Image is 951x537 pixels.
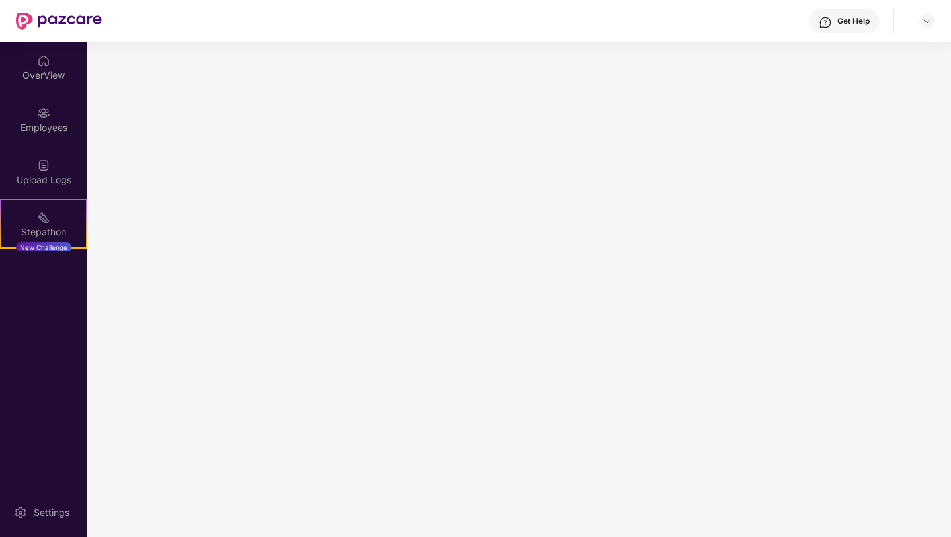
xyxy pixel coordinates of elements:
[37,159,50,172] img: svg+xml;base64,PHN2ZyBpZD0iVXBsb2FkX0xvZ3MiIGRhdGEtbmFtZT0iVXBsb2FkIExvZ3MiIHhtbG5zPSJodHRwOi8vd3...
[16,13,102,30] img: New Pazcare Logo
[30,506,73,519] div: Settings
[1,226,86,239] div: Stepathon
[37,106,50,120] img: svg+xml;base64,PHN2ZyBpZD0iRW1wbG95ZWVzIiB4bWxucz0iaHR0cDovL3d3dy53My5vcmcvMjAwMC9zdmciIHdpZHRoPS...
[14,506,27,519] img: svg+xml;base64,PHN2ZyBpZD0iU2V0dGluZy0yMHgyMCIgeG1sbnM9Imh0dHA6Ly93d3cudzMub3JnLzIwMDAvc3ZnIiB3aW...
[37,54,50,67] img: svg+xml;base64,PHN2ZyBpZD0iSG9tZSIgeG1sbnM9Imh0dHA6Ly93d3cudzMub3JnLzIwMDAvc3ZnIiB3aWR0aD0iMjAiIG...
[922,16,932,26] img: svg+xml;base64,PHN2ZyBpZD0iRHJvcGRvd24tMzJ4MzIiIHhtbG5zPSJodHRwOi8vd3d3LnczLm9yZy8yMDAwL3N2ZyIgd2...
[819,16,832,29] img: svg+xml;base64,PHN2ZyBpZD0iSGVscC0zMngzMiIgeG1sbnM9Imh0dHA6Ly93d3cudzMub3JnLzIwMDAvc3ZnIiB3aWR0aD...
[16,242,71,253] div: New Challenge
[837,16,870,26] div: Get Help
[37,211,50,224] img: svg+xml;base64,PHN2ZyB4bWxucz0iaHR0cDovL3d3dy53My5vcmcvMjAwMC9zdmciIHdpZHRoPSIyMSIgaGVpZ2h0PSIyMC...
